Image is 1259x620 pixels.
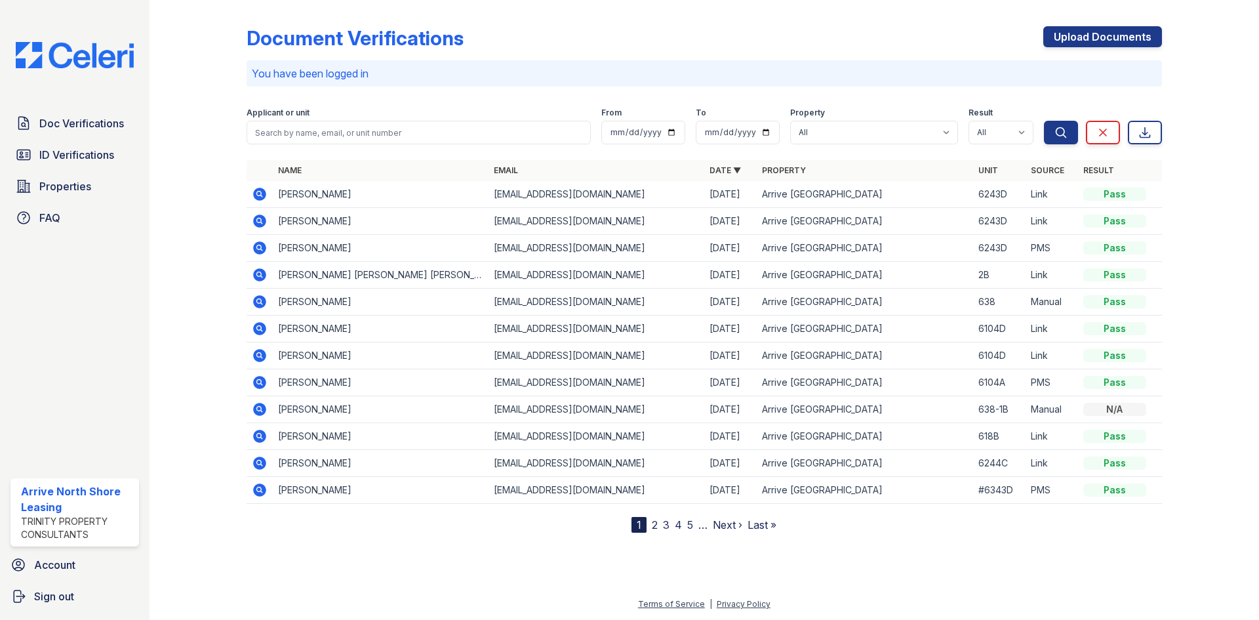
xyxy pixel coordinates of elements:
td: Arrive [GEOGRAPHIC_DATA] [757,181,972,208]
td: Arrive [GEOGRAPHIC_DATA] [757,369,972,396]
div: Pass [1083,457,1146,470]
label: From [601,108,622,118]
div: Pass [1083,322,1146,335]
td: [DATE] [704,396,757,423]
td: [PERSON_NAME] [273,423,489,450]
td: [PERSON_NAME] [PERSON_NAME] [PERSON_NAME] [273,262,489,289]
td: [DATE] [704,208,757,235]
td: [DATE] [704,477,757,504]
span: Properties [39,178,91,194]
td: [EMAIL_ADDRESS][DOMAIN_NAME] [489,369,704,396]
td: [DATE] [704,342,757,369]
a: Name [278,165,302,175]
label: Property [790,108,825,118]
div: N/A [1083,403,1146,416]
div: Pass [1083,484,1146,497]
div: Pass [1083,349,1146,362]
div: Pass [1083,376,1146,389]
td: Manual [1026,396,1078,423]
a: Terms of Service [638,599,705,609]
td: [DATE] [704,450,757,477]
td: 638 [973,289,1026,316]
td: [EMAIL_ADDRESS][DOMAIN_NAME] [489,316,704,342]
a: Properties [10,173,139,199]
td: [PERSON_NAME] [273,342,489,369]
img: CE_Logo_Blue-a8612792a0a2168367f1c8372b55b34899dd931a85d93a1a3d3e32e68fde9ad4.png [5,42,144,68]
a: ID Verifications [10,142,139,168]
div: Arrive North Shore Leasing [21,484,134,515]
td: 2B [973,262,1026,289]
td: [DATE] [704,235,757,262]
div: Trinity Property Consultants [21,515,134,541]
td: [PERSON_NAME] [273,369,489,396]
div: Document Verifications [247,26,464,50]
td: PMS [1026,235,1078,262]
span: Doc Verifications [39,115,124,131]
a: Date ▼ [709,165,741,175]
td: [PERSON_NAME] [273,477,489,504]
td: [PERSON_NAME] [273,396,489,423]
td: [PERSON_NAME] [273,208,489,235]
td: #6343D [973,477,1026,504]
td: 618B [973,423,1026,450]
td: [DATE] [704,181,757,208]
span: Sign out [34,589,74,604]
td: [EMAIL_ADDRESS][DOMAIN_NAME] [489,450,704,477]
td: Arrive [GEOGRAPHIC_DATA] [757,316,972,342]
td: Link [1026,342,1078,369]
span: FAQ [39,210,60,226]
label: Result [969,108,993,118]
span: ID Verifications [39,147,114,163]
td: PMS [1026,369,1078,396]
div: Pass [1083,241,1146,255]
td: [DATE] [704,262,757,289]
div: 1 [631,517,647,533]
div: Pass [1083,188,1146,201]
td: [PERSON_NAME] [273,316,489,342]
input: Search by name, email, or unit number [247,121,591,144]
td: PMS [1026,477,1078,504]
a: Sign out [5,583,144,610]
a: Email [494,165,518,175]
td: [EMAIL_ADDRESS][DOMAIN_NAME] [489,342,704,369]
p: You have been logged in [252,66,1157,81]
td: 6244C [973,450,1026,477]
td: [DATE] [704,316,757,342]
td: Arrive [GEOGRAPHIC_DATA] [757,235,972,262]
td: [EMAIL_ADDRESS][DOMAIN_NAME] [489,262,704,289]
td: [DATE] [704,369,757,396]
label: To [696,108,706,118]
div: Pass [1083,268,1146,281]
td: Link [1026,208,1078,235]
a: Unit [978,165,998,175]
td: [PERSON_NAME] [273,235,489,262]
a: Account [5,552,144,578]
td: [EMAIL_ADDRESS][DOMAIN_NAME] [489,235,704,262]
td: Link [1026,423,1078,450]
a: 3 [663,518,669,531]
td: Link [1026,450,1078,477]
a: Source [1031,165,1064,175]
td: Link [1026,262,1078,289]
div: Pass [1083,430,1146,443]
td: 6104A [973,369,1026,396]
td: 638-1B [973,396,1026,423]
div: Pass [1083,215,1146,228]
td: [EMAIL_ADDRESS][DOMAIN_NAME] [489,396,704,423]
a: Next › [713,518,742,531]
td: [EMAIL_ADDRESS][DOMAIN_NAME] [489,208,704,235]
td: [PERSON_NAME] [273,181,489,208]
td: Manual [1026,289,1078,316]
td: Arrive [GEOGRAPHIC_DATA] [757,450,972,477]
a: Doc Verifications [10,110,139,136]
td: [EMAIL_ADDRESS][DOMAIN_NAME] [489,477,704,504]
a: Result [1083,165,1114,175]
td: 6104D [973,342,1026,369]
td: [DATE] [704,423,757,450]
a: 5 [687,518,693,531]
label: Applicant or unit [247,108,310,118]
td: [PERSON_NAME] [273,450,489,477]
td: 6243D [973,208,1026,235]
a: 2 [652,518,658,531]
